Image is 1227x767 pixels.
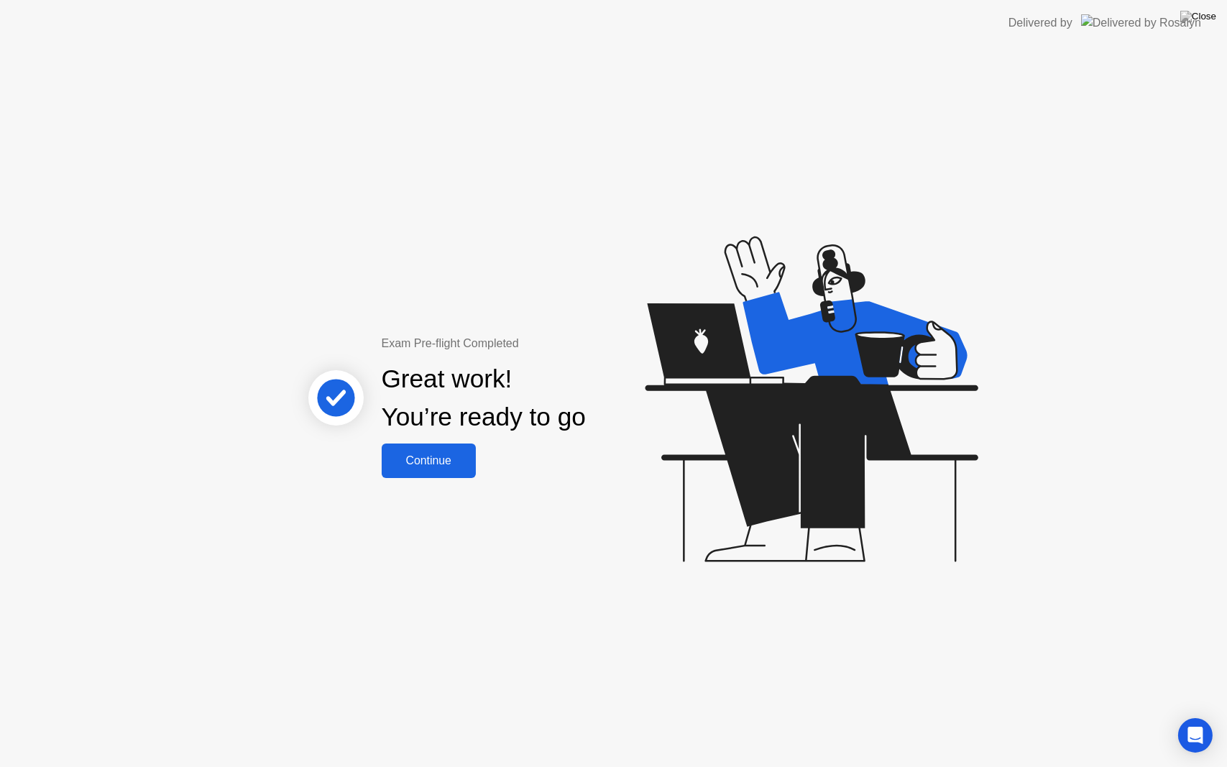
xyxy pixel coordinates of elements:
[386,454,472,467] div: Continue
[382,444,476,478] button: Continue
[1178,718,1213,753] div: Open Intercom Messenger
[1180,11,1216,22] img: Close
[382,360,586,436] div: Great work! You’re ready to go
[382,335,679,352] div: Exam Pre-flight Completed
[1081,14,1201,31] img: Delivered by Rosalyn
[1008,14,1072,32] div: Delivered by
